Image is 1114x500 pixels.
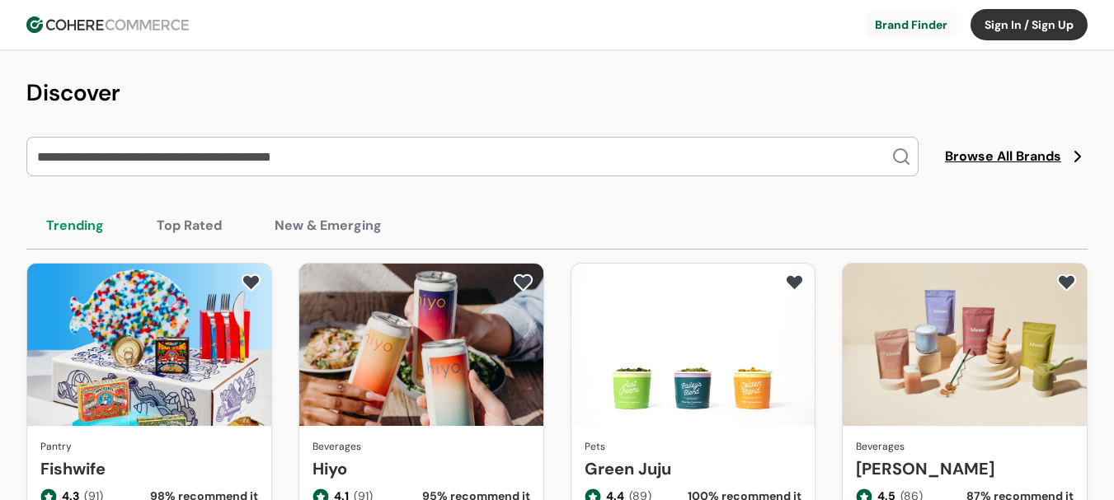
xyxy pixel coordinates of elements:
[945,147,1088,166] a: Browse All Brands
[313,456,530,481] a: Hiyo
[856,456,1074,481] a: [PERSON_NAME]
[26,16,189,33] img: Cohere Logo
[26,203,124,249] button: Trending
[945,147,1061,166] span: Browse All Brands
[40,456,258,481] a: Fishwife
[237,270,265,295] button: add to favorite
[971,9,1088,40] button: Sign In / Sign Up
[781,270,808,295] button: add to favorite
[1053,270,1080,295] button: add to favorite
[26,77,120,108] span: Discover
[137,203,242,249] button: Top Rated
[255,203,402,249] button: New & Emerging
[510,270,537,295] button: add to favorite
[585,456,802,481] a: Green Juju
